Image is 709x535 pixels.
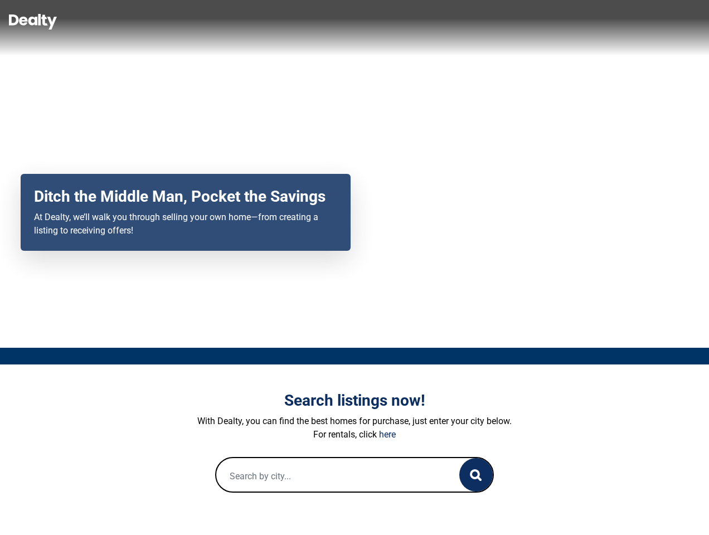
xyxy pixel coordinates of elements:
p: With Dealty, you can find the best homes for purchase, just enter your city below. [45,415,664,428]
img: Dealty - Buy, Sell & Rent Homes [9,14,57,30]
h3: Search listings now! [45,391,664,410]
h2: Ditch the Middle Man, Pocket the Savings [34,187,337,206]
a: here [379,429,396,440]
iframe: Intercom live chat [671,497,698,524]
p: For rentals, click [45,428,664,441]
input: Search by city... [216,458,437,494]
p: At Dealty, we’ll walk you through selling your own home—from creating a listing to receiving offers! [34,211,337,237]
